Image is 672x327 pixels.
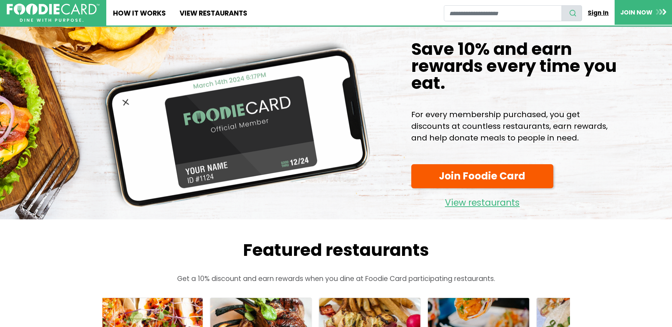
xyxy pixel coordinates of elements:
h1: Save 10% and earn rewards every time you eat. [411,41,620,92]
h2: Featured restaurants [88,240,584,260]
a: Join Foodie Card [411,164,554,189]
a: Sign In [582,5,615,21]
a: View restaurants [411,192,554,210]
input: restaurant search [444,5,562,21]
p: Get a 10% discount and earn rewards when you dine at Foodie Card participating restaurants. [88,274,584,284]
button: search [561,5,582,21]
img: FoodieCard; Eat, Drink, Save, Donate [7,4,100,22]
p: For every membership purchased, you get discounts at countless restaurants, earn rewards, and hel... [411,109,620,144]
